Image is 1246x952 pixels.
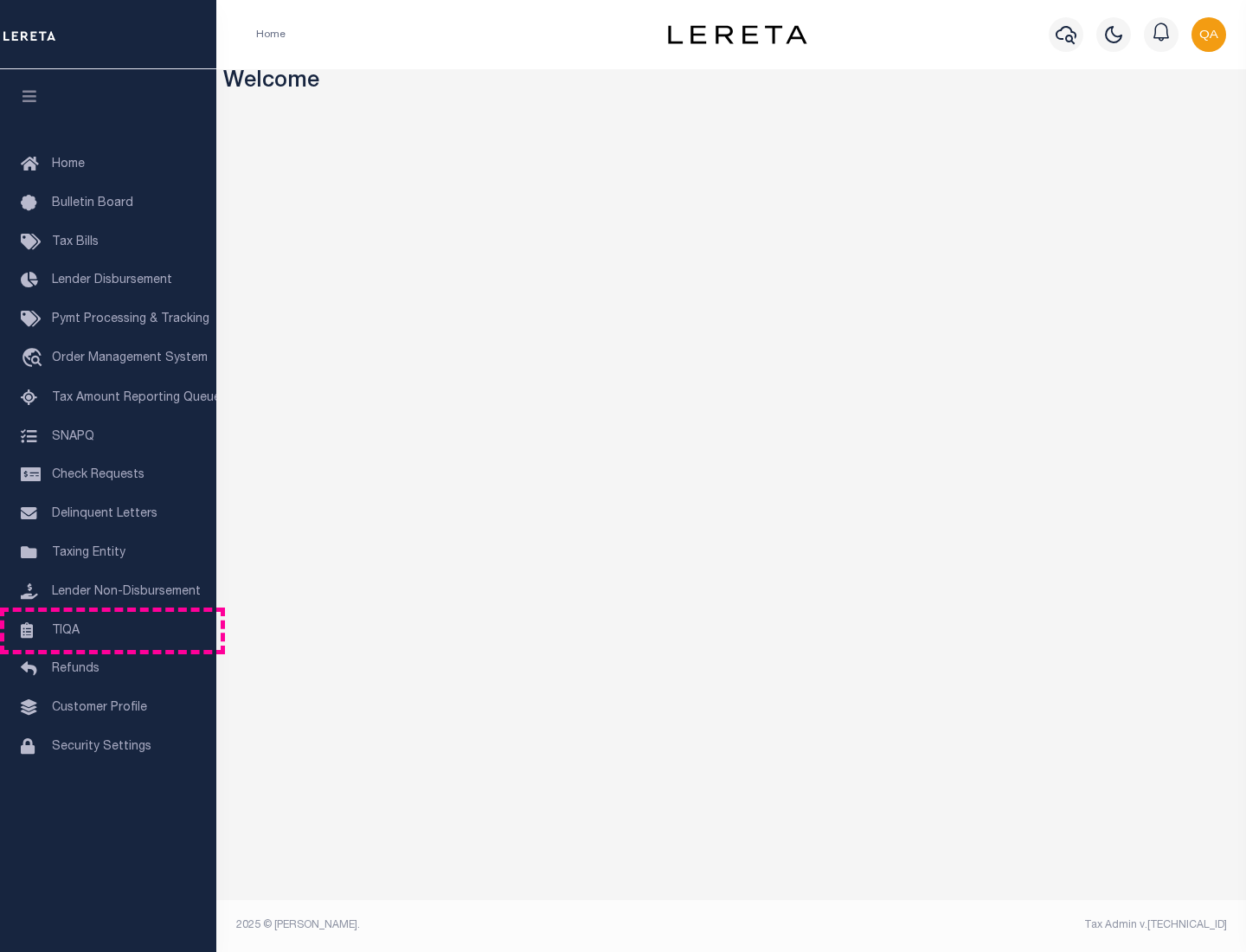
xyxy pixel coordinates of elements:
[52,197,133,209] span: Bulletin Board
[52,624,80,636] span: TIQA
[52,741,151,753] span: Security Settings
[52,392,221,404] span: Tax Amount Reporting Queue
[52,274,172,286] span: Lender Disbursement
[744,917,1227,933] div: Tax Admin v.[TECHNICAL_ID]
[668,25,806,44] img: logo-dark.svg
[223,917,732,933] div: 2025 © [PERSON_NAME].
[52,430,94,442] span: SNAPQ
[52,702,147,714] span: Customer Profile
[52,586,201,598] span: Lender Non-Disbursement
[52,352,208,364] span: Order Management System
[52,547,125,559] span: Taxing Entity
[21,348,48,370] i: travel_explore
[256,27,286,42] li: Home
[223,69,1240,96] h3: Welcome
[52,469,145,481] span: Check Requests
[1191,17,1226,52] img: svg+xml;base64,PHN2ZyB4bWxucz0iaHR0cDovL3d3dy53My5vcmcvMjAwMC9zdmciIHBvaW50ZXItZXZlbnRzPSJub25lIi...
[52,508,157,520] span: Delinquent Letters
[52,313,209,325] span: Pymt Processing & Tracking
[52,236,99,248] span: Tax Bills
[52,663,100,675] span: Refunds
[52,158,85,170] span: Home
